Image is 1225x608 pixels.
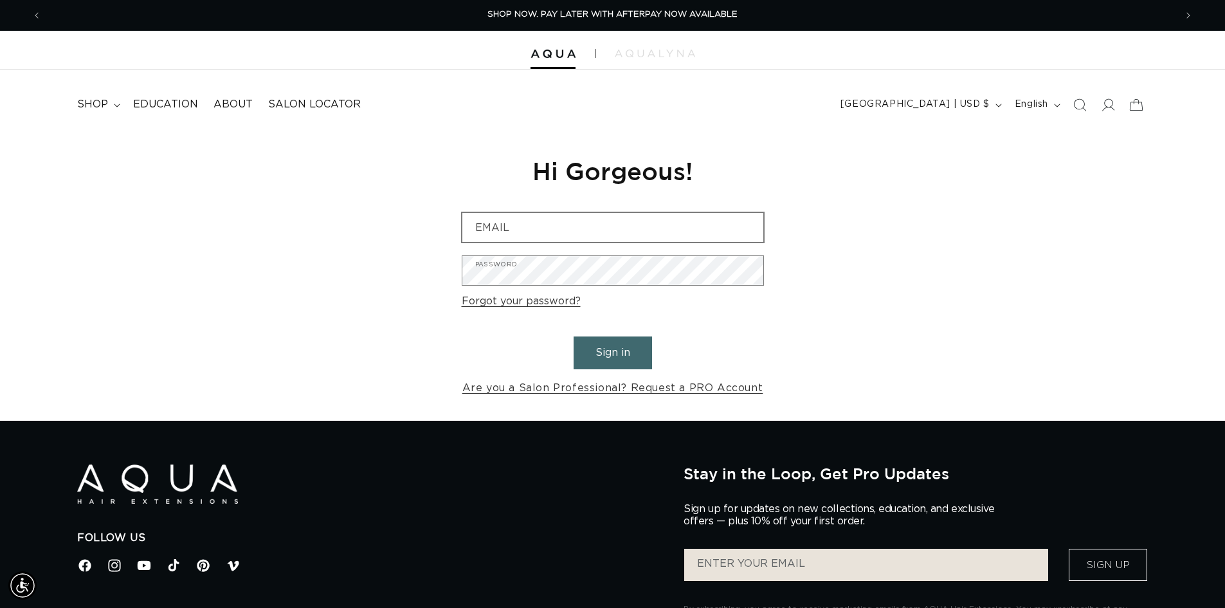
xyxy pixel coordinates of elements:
[840,98,990,111] span: [GEOGRAPHIC_DATA] | USD $
[833,93,1007,117] button: [GEOGRAPHIC_DATA] | USD $
[125,90,206,119] a: Education
[77,465,238,504] img: Aqua Hair Extensions
[684,549,1048,581] input: ENTER YOUR EMAIL
[206,90,260,119] a: About
[23,3,51,28] button: Previous announcement
[615,50,695,57] img: aqualyna.com
[1054,469,1225,608] iframe: Chat Widget
[260,90,368,119] a: Salon Locator
[684,465,1148,483] h2: Stay in the Loop, Get Pro Updates
[462,155,764,187] h1: Hi Gorgeous!
[77,531,664,545] h2: Follow Us
[268,98,361,111] span: Salon Locator
[69,90,125,119] summary: shop
[462,292,581,311] a: Forgot your password?
[133,98,198,111] span: Education
[213,98,253,111] span: About
[77,98,108,111] span: shop
[8,571,37,600] div: Accessibility Menu
[574,336,652,369] button: Sign in
[684,503,1005,528] p: Sign up for updates on new collections, education, and exclusive offers — plus 10% off your first...
[487,10,738,19] span: SHOP NOW. PAY LATER WITH AFTERPAY NOW AVAILABLE
[462,213,763,242] input: Email
[462,379,763,398] a: Are you a Salon Professional? Request a PRO Account
[1007,93,1066,117] button: English
[531,50,576,59] img: Aqua Hair Extensions
[1015,98,1048,111] span: English
[1174,3,1202,28] button: Next announcement
[1066,91,1094,119] summary: Search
